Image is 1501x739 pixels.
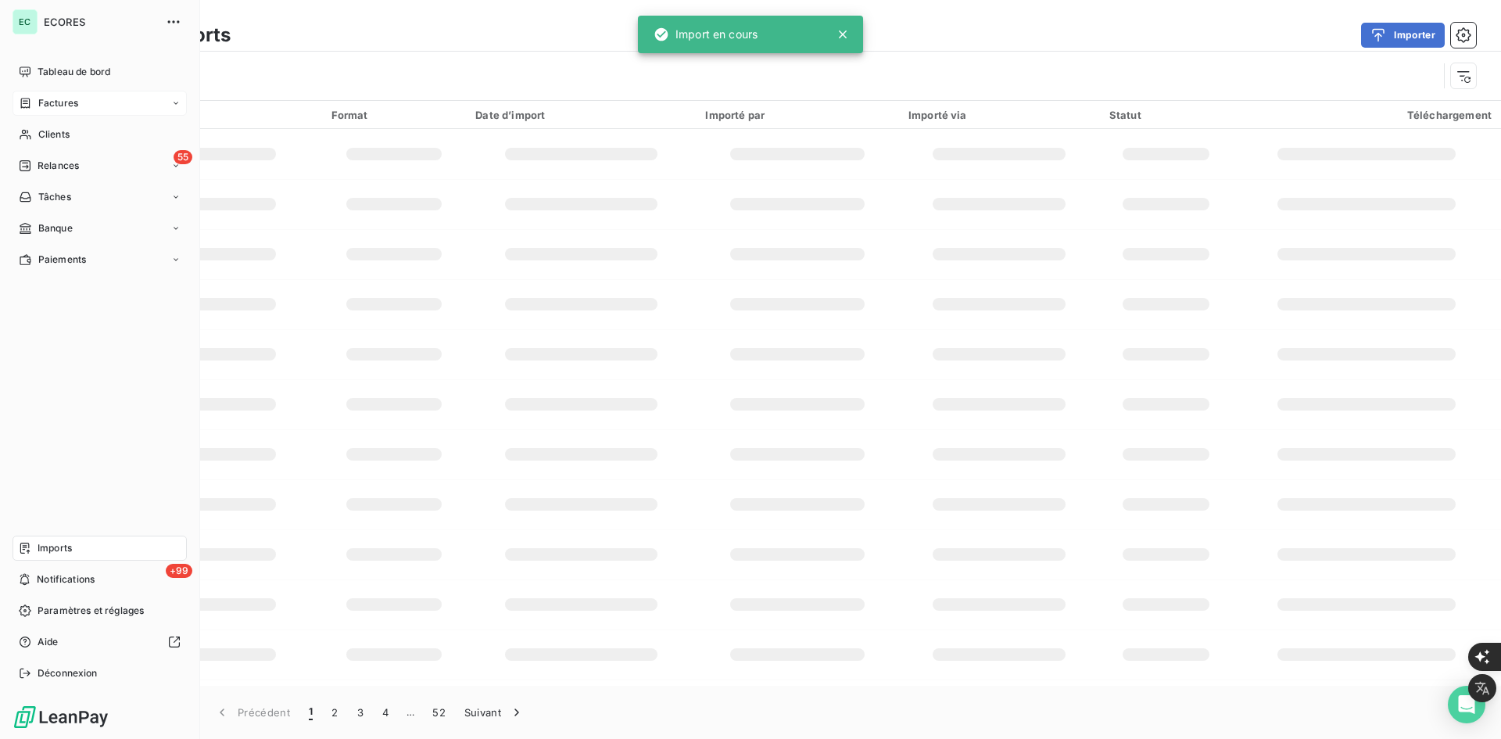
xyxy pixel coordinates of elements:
div: Téléchargement [1241,109,1492,121]
button: 1 [299,696,322,729]
div: Date d’import [475,109,686,121]
span: Notifications [37,572,95,587]
button: 2 [322,696,347,729]
button: 3 [348,696,373,729]
button: Importer [1361,23,1445,48]
span: 1 [309,705,313,720]
span: Paiements [38,253,86,267]
span: Tableau de bord [38,65,110,79]
div: Importé via [908,109,1091,121]
span: Relances [38,159,79,173]
span: Banque [38,221,73,235]
span: ECORES [44,16,156,28]
button: Suivant [455,696,534,729]
span: +99 [166,564,192,578]
span: … [398,700,423,725]
a: Aide [13,630,187,655]
div: Open Intercom Messenger [1448,686,1485,723]
div: EC [13,9,38,34]
div: Format [331,109,457,121]
img: Logo LeanPay [13,705,109,730]
span: Déconnexion [38,666,98,680]
div: Importé par [705,109,890,121]
div: Import en cours [654,20,758,48]
button: Précédent [205,696,299,729]
button: 4 [373,696,398,729]
span: Aide [38,635,59,649]
div: Statut [1109,109,1223,121]
span: Factures [38,96,78,110]
span: 55 [174,150,192,164]
span: Paramètres et réglages [38,604,144,618]
span: Clients [38,127,70,142]
button: 52 [423,696,455,729]
span: Tâches [38,190,71,204]
span: Imports [38,541,72,555]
